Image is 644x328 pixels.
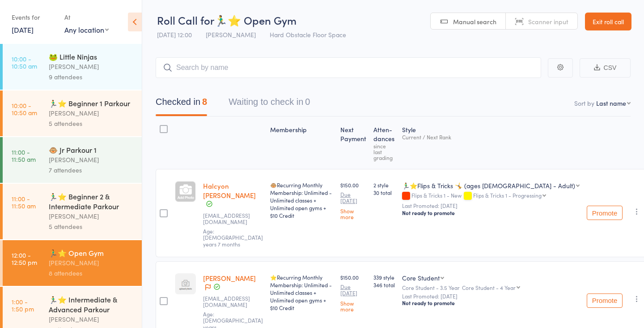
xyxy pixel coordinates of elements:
[402,134,580,140] div: Current / Next Rank
[453,17,496,26] span: Manual search
[3,137,142,183] a: 11:00 -11:50 am🐵 Jr Parkour 1[PERSON_NAME]7 attendees
[340,181,366,220] div: $150.00
[49,211,134,221] div: [PERSON_NAME]
[373,189,395,196] span: 30 total
[402,285,580,290] div: Core Student - 3.5 Year
[587,293,623,308] button: Promote
[337,121,370,165] div: Next Payment
[49,118,134,129] div: 5 attendees
[270,273,333,311] div: ⭐Recurring Monthly Membership: Unlimited - Unlimited classes + Unlimited open gyms + $10 Credit
[64,25,109,35] div: Any location
[49,258,134,268] div: [PERSON_NAME]
[12,148,36,163] time: 11:00 - 11:50 am
[12,251,37,266] time: 12:00 - 12:50 pm
[156,92,207,116] button: Checked in8
[340,284,366,297] small: Due [DATE]
[402,299,580,306] div: Not ready to promote
[373,181,395,189] span: 2 style
[402,293,580,299] small: Last Promoted: [DATE]
[156,57,541,78] input: Search by name
[340,208,366,220] a: Show more
[203,227,263,248] span: Age: [DEMOGRAPHIC_DATA] years 7 months
[49,221,134,232] div: 5 attendees
[49,72,134,82] div: 9 attendees
[585,13,631,30] a: Exit roll call
[49,98,134,108] div: 🏃‍♂️⭐ Beginner 1 Parkour
[370,121,398,165] div: Atten­dances
[12,102,37,116] time: 10:00 - 10:50 am
[49,191,134,211] div: 🏃‍♂️⭐ Beginner 2 & Intermediate Parkour
[528,17,568,26] span: Scanner input
[214,13,297,27] span: 🏃‍♂️⭐ Open Gym
[402,273,440,282] div: Core Student
[340,191,366,204] small: Due [DATE]
[49,314,134,324] div: [PERSON_NAME]
[12,10,55,25] div: Events for
[12,55,37,69] time: 10:00 - 10:50 am
[580,58,631,78] button: CSV
[402,203,580,209] small: Last Promoted: [DATE]
[373,143,395,160] div: since last grading
[202,97,207,107] div: 8
[3,184,142,239] a: 11:00 -11:50 am🏃‍♂️⭐ Beginner 2 & Intermediate Parkour[PERSON_NAME]5 attendees
[267,121,337,165] div: Membership
[462,285,516,290] div: Core Student - 4 Year
[402,181,575,190] div: 🏃‍♂️⭐Flips & Tricks 🤸 (ages [DEMOGRAPHIC_DATA] - Adult)
[49,108,134,118] div: [PERSON_NAME]
[305,97,310,107] div: 0
[49,268,134,278] div: 8 attendees
[270,30,346,39] span: Hard Obstacle Floor Space
[402,209,580,216] div: Not ready to promote
[3,91,142,136] a: 10:00 -10:50 am🏃‍♂️⭐ Beginner 1 Parkour[PERSON_NAME]5 attendees
[157,13,214,27] span: Roll Call for
[373,273,395,281] span: 339 style
[49,61,134,72] div: [PERSON_NAME]
[49,52,134,61] div: 🐸 Little Ninjas
[203,212,263,225] small: carleyky@gmail.com
[587,206,623,220] button: Promote
[64,10,109,25] div: At
[12,298,34,312] time: 1:00 - 1:50 pm
[49,145,134,155] div: 🐵 Jr Parkour 1
[398,121,583,165] div: Style
[203,295,263,308] small: carleyky@gmail.com
[12,25,34,35] a: [DATE]
[596,99,626,108] div: Last name
[402,192,580,200] div: Flips & Tricks 1 - New
[49,294,134,314] div: 🏃‍♂️⭐ Intermediate & Advanced Parkour
[3,44,142,90] a: 10:00 -10:50 am🐸 Little Ninjas[PERSON_NAME]9 attendees
[49,165,134,175] div: 7 attendees
[203,181,256,200] a: Halcyon [PERSON_NAME]
[340,300,366,312] a: Show more
[206,30,256,39] span: [PERSON_NAME]
[157,30,192,39] span: [DATE] 12:00
[340,273,366,312] div: $150.00
[3,240,142,286] a: 12:00 -12:50 pm🏃‍♂️⭐ Open Gym[PERSON_NAME]8 attendees
[373,281,395,289] span: 346 total
[574,99,594,108] label: Sort by
[175,273,196,294] img: image1734139282.png
[473,192,542,198] div: Flips & Tricks 1 - Progressing
[270,181,333,219] div: 🐵Recurring Monthly Membership: Unlimited - Unlimited classes + Unlimited open gyms + $10 Credit
[203,273,256,283] a: [PERSON_NAME]
[49,248,134,258] div: 🏃‍♂️⭐ Open Gym
[49,155,134,165] div: [PERSON_NAME]
[229,92,310,116] button: Waiting to check in0
[12,195,36,209] time: 11:00 - 11:50 am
